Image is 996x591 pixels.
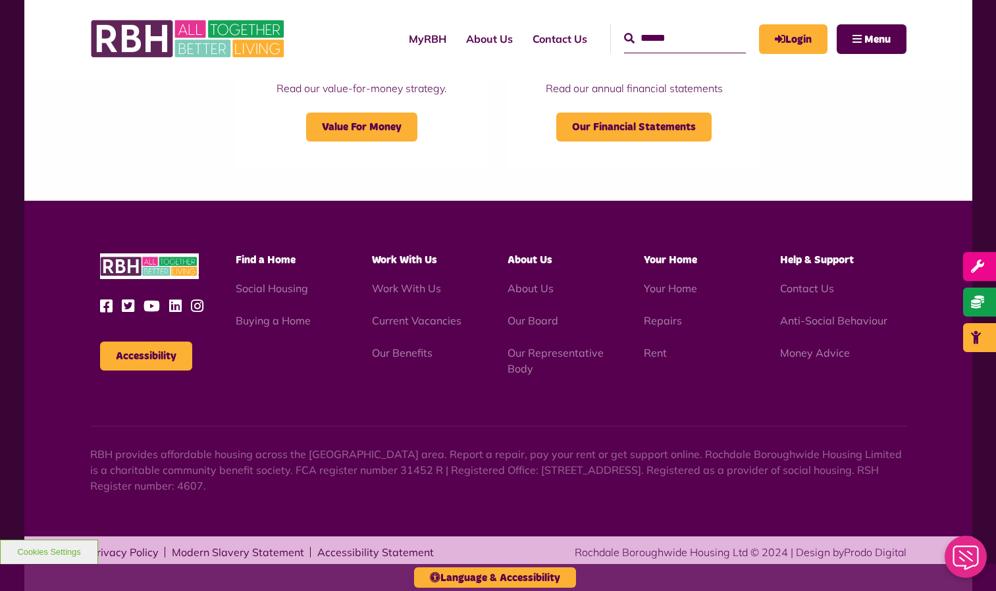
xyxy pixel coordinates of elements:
img: RBH [100,253,199,279]
a: Current Vacancies [372,314,461,327]
span: Our Financial Statements [556,113,712,141]
input: Search [624,24,746,53]
a: Our Board [508,314,558,327]
a: About Us [456,21,523,57]
span: Menu [864,34,891,45]
p: Read our annual financial statements [535,80,734,96]
button: Accessibility [100,342,192,371]
a: Money Advice [780,346,850,359]
span: Your Home [644,255,697,265]
a: MyRBH [399,21,456,57]
button: Navigation [837,24,906,54]
a: Prodo Digital - open in a new tab [844,546,906,559]
a: Social Housing - open in a new tab [236,282,308,295]
span: Value For Money [306,113,417,141]
a: Our Representative Body [508,346,604,375]
a: Rent [644,346,667,359]
img: RBH [90,13,288,64]
a: Modern Slavery Statement - open in a new tab [172,547,304,557]
a: Our Benefits [372,346,432,359]
a: MyRBH [759,24,827,54]
a: Accessibility Statement [317,547,434,557]
a: Contact Us [780,282,834,295]
a: Your Home [644,282,697,295]
span: Work With Us [372,255,437,265]
a: Buying a Home [236,314,311,327]
a: Work With Us [372,282,441,295]
button: Language & Accessibility [414,567,576,588]
a: Repairs [644,314,682,327]
a: Anti-Social Behaviour [780,314,887,327]
a: Contact Us [523,21,597,57]
a: Privacy Policy [90,547,159,557]
p: RBH provides affordable housing across the [GEOGRAPHIC_DATA] area. Report a repair, pay your rent... [90,446,906,494]
div: Rochdale Boroughwide Housing Ltd © 2024 | Design by [575,544,906,560]
span: Help & Support [780,255,854,265]
iframe: Netcall Web Assistant for live chat [937,532,996,591]
p: Read our value-for-money strategy. [262,80,461,96]
a: About Us [508,282,554,295]
span: Find a Home [236,255,296,265]
span: About Us [508,255,552,265]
